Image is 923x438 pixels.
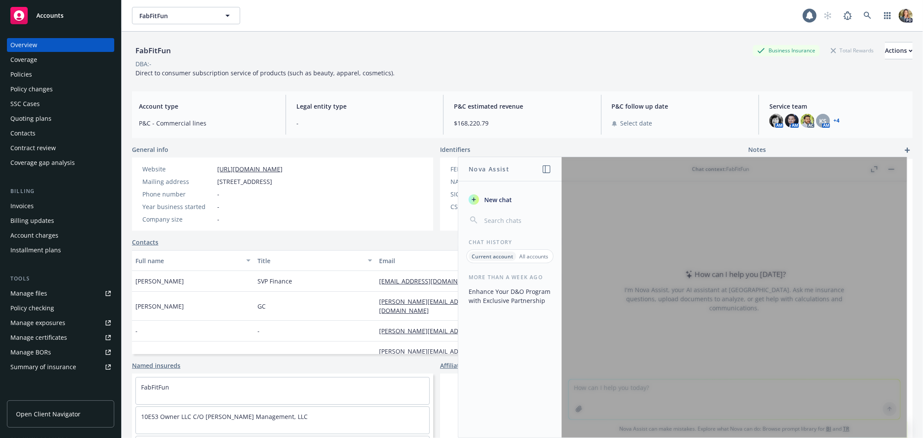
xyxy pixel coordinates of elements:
div: SSC Cases [10,97,40,111]
p: All accounts [519,253,548,260]
span: SVP Finance [257,277,292,286]
span: - [257,326,260,335]
div: Overview [10,38,37,52]
img: photo [785,114,799,128]
div: Manage BORs [10,345,51,359]
button: Email [376,250,579,271]
a: Manage exposures [7,316,114,330]
div: Coverage gap analysis [10,156,75,170]
a: Accounts [7,3,114,28]
div: Coverage [10,53,37,67]
div: Total Rewards [827,45,878,56]
div: Contacts [10,126,35,140]
img: photo [801,114,814,128]
a: SSC Cases [7,97,114,111]
img: photo [899,9,913,23]
a: Named insureds [132,361,180,370]
span: P&C estimated revenue [454,102,590,111]
div: Invoices [10,199,34,213]
a: Summary of insurance [7,360,114,374]
a: Invoices [7,199,114,213]
span: [PERSON_NAME] [135,351,184,361]
div: Account charges [10,229,58,242]
span: - [296,119,433,128]
a: [URL][DOMAIN_NAME] [217,165,283,173]
span: - [217,190,219,199]
a: Policies [7,68,114,81]
a: [PERSON_NAME][EMAIL_ADDRESS][PERSON_NAME][DOMAIN_NAME] [379,297,527,315]
div: DBA: - [135,59,151,68]
div: Title [257,256,363,265]
div: Summary of insurance [10,360,76,374]
div: Full name [135,256,241,265]
button: Actions [885,42,913,59]
span: Open Client Navigator [16,409,80,419]
span: [STREET_ADDRESS] [217,177,272,186]
div: FabFitFun [132,45,174,56]
span: [PERSON_NAME] [135,277,184,286]
div: Year business started [142,202,214,211]
span: General info [132,145,168,154]
a: Quoting plans [7,112,114,126]
a: Policy checking [7,301,114,315]
a: Contract review [7,141,114,155]
a: Affiliated accounts [440,361,495,370]
span: Select date [621,119,653,128]
button: FabFitFun [132,7,240,24]
a: 10E53 Owner LLC C/O [PERSON_NAME] Management, LLC [141,412,308,421]
a: Manage BORs [7,345,114,359]
div: NAICS [450,177,522,186]
span: [PERSON_NAME] [135,302,184,311]
span: FabFitFun [139,11,214,20]
div: Analytics hub [7,391,114,400]
div: Manage files [10,287,47,300]
span: Account type [139,102,275,111]
a: Switch app [879,7,896,24]
div: SIC code [450,190,522,199]
span: - [257,351,260,361]
div: Billing [7,187,114,196]
div: Chat History [458,238,562,246]
a: Contacts [7,126,114,140]
a: Manage files [7,287,114,300]
input: Search chats [482,214,551,226]
div: Installment plans [10,243,61,257]
div: Phone number [142,190,214,199]
div: Billing updates [10,214,54,228]
div: Quoting plans [10,112,51,126]
span: P&C follow up date [612,102,748,111]
span: New chat [482,195,512,204]
button: New chat [465,192,555,207]
h1: Nova Assist [469,164,509,174]
a: [PERSON_NAME][EMAIL_ADDRESS][PERSON_NAME][DOMAIN_NAME] [379,347,527,364]
span: GC [257,302,266,311]
span: - [217,215,219,224]
div: Company size [142,215,214,224]
a: Contacts [132,238,158,247]
span: Identifiers [440,145,470,154]
div: FEIN [450,164,522,174]
span: - [217,202,219,211]
a: Search [859,7,876,24]
div: Policy checking [10,301,54,315]
a: [PERSON_NAME][EMAIL_ADDRESS][DOMAIN_NAME] [379,327,536,335]
button: Enhance Your D&O Program with Exclusive Partnership [465,284,555,308]
div: Tools [7,274,114,283]
a: Billing updates [7,214,114,228]
a: FabFitFun [141,383,169,391]
a: Policy changes [7,82,114,96]
a: Account charges [7,229,114,242]
a: Installment plans [7,243,114,257]
div: Email [379,256,566,265]
a: Overview [7,38,114,52]
div: CSLB [450,202,522,211]
a: add [902,145,913,155]
img: photo [769,114,783,128]
span: $168,220.79 [454,119,590,128]
span: - [135,326,138,335]
div: Website [142,164,214,174]
span: Legal entity type [296,102,433,111]
p: Current account [472,253,513,260]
